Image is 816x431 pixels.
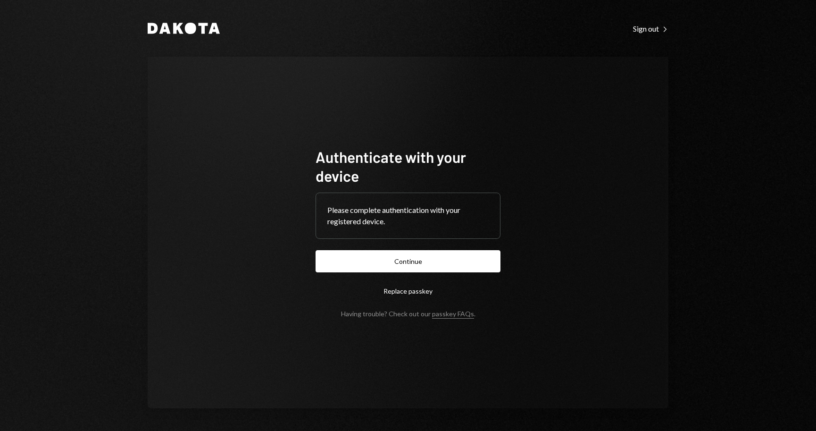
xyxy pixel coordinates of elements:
[633,24,668,34] div: Sign out
[633,23,668,34] a: Sign out
[316,280,500,302] button: Replace passkey
[316,147,500,185] h1: Authenticate with your device
[327,204,489,227] div: Please complete authentication with your registered device.
[432,310,474,319] a: passkey FAQs
[341,310,475,318] div: Having trouble? Check out our .
[316,250,500,272] button: Continue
